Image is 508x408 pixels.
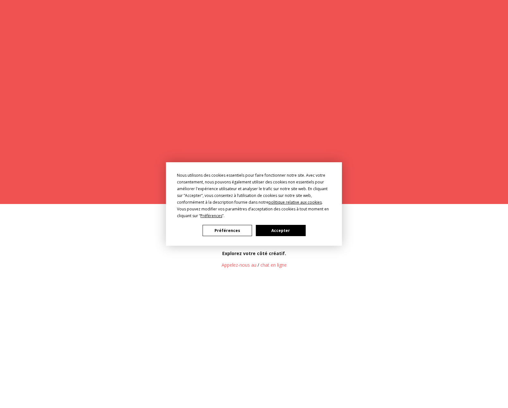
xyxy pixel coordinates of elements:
[256,225,305,236] button: Accepter
[177,172,331,219] div: Nous utilisons des cookies essentiels pour faire fonctionner notre site. Avec votre consentement,...
[200,213,222,218] span: Préférences
[203,225,252,236] button: Préférences
[166,162,342,246] div: Cookie Consent Prompt
[268,200,322,205] span: politique relative aux cookies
